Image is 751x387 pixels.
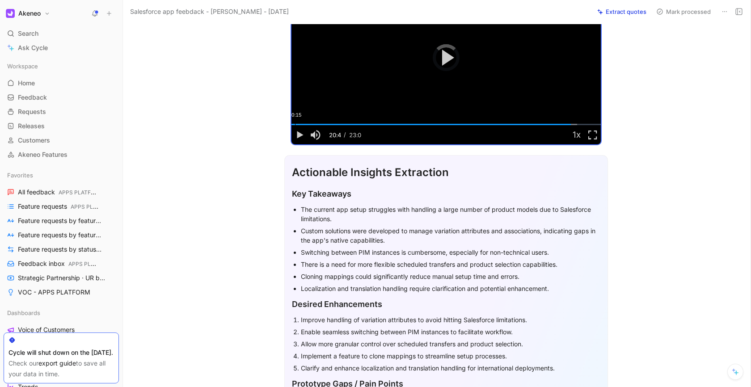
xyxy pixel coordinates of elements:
[4,119,119,133] a: Releases
[291,125,308,144] button: Play
[291,124,601,125] div: Progress Bar
[426,38,466,78] button: Play Video
[18,216,102,226] span: Feature requests by feature
[18,150,68,159] span: Akeneo Features
[18,93,47,102] span: Feedback
[38,359,76,367] a: export guide
[349,131,361,158] span: 23:02
[18,325,75,334] span: Voice of Customers
[585,125,601,144] button: Fullscreen
[308,125,324,144] button: Mute
[4,41,119,55] a: Ask Cycle
[6,9,15,18] img: Akeneo
[301,248,600,257] div: Switching between PIM instances is cumbersome, especially for non-technical users.
[18,231,102,240] span: Feature requests by feature
[4,257,119,270] a: Feedback inboxAPPS PLATFORM
[4,214,119,227] a: Feature requests by feature
[301,226,600,245] div: Custom solutions were developed to manage variation attributes and associations, indicating gaps ...
[301,363,600,373] div: Clarify and enhance localization and translation handling for international deployments.
[18,273,106,283] span: Strategic Partnership · UR by project
[4,286,119,299] a: VOC - APPS PLATFORM
[130,6,289,17] span: Salesforce app feebdack - [PERSON_NAME] - [DATE]
[18,288,90,297] span: VOC - APPS PLATFORM
[18,9,41,17] h1: Akeneo
[18,79,35,88] span: Home
[593,5,650,18] button: Extract quotes
[4,243,119,256] a: Feature requests by statusAPPS PLATFORM
[4,27,119,40] div: Search
[301,315,600,324] div: Improve handling of variation attributes to avoid hitting Salesforce limitations.
[7,171,33,180] span: Favorites
[18,136,50,145] span: Customers
[301,284,600,293] div: Localization and translation handling require clarification and potential enhancement.
[7,308,40,317] span: Dashboards
[344,131,346,138] span: /
[301,327,600,337] div: Enable seamless switching between PIM instances to facilitate workflow.
[301,272,600,281] div: Cloning mappings could significantly reduce manual setup time and errors.
[329,131,341,158] span: 20:48
[4,91,119,104] a: Feedback
[68,261,113,267] span: APPS PLATFORM
[301,351,600,361] div: Implement a feature to clone mappings to streamline setup processes.
[4,7,52,20] button: AkeneoAkeneo
[4,148,119,161] a: Akeneo Features
[18,42,48,53] span: Ask Cycle
[18,188,97,197] span: All feedback
[8,347,114,358] div: Cycle will shut down on the [DATE].
[4,168,119,182] div: Favorites
[4,134,119,147] a: Customers
[18,107,46,116] span: Requests
[4,76,119,90] a: Home
[4,306,119,320] div: Dashboards
[4,200,119,213] a: Feature requestsAPPS PLATFORM
[71,203,115,210] span: APPS PLATFORM
[301,260,600,269] div: There is a need for more flexible scheduled transfers and product selection capabilities.
[301,205,600,223] div: The current app setup struggles with handling a large number of product models due to Salesforce ...
[4,105,119,118] a: Requests
[7,62,38,71] span: Workspace
[4,271,119,285] a: Strategic Partnership · UR by project
[18,202,99,211] span: Feature requests
[4,185,119,199] a: All feedbackAPPS PLATFORM
[292,164,600,181] div: Actionable Insights Extraction
[18,245,102,254] span: Feature requests by status
[59,189,103,196] span: APPS PLATFORM
[18,259,99,269] span: Feedback inbox
[18,28,38,39] span: Search
[4,323,119,337] a: Voice of Customers
[301,339,600,349] div: Allow more granular control over scheduled transfers and product selection.
[292,188,600,200] div: Key Takeaways
[4,59,119,73] div: Workspace
[569,125,585,144] button: Playback Rate
[8,358,114,379] div: Check our to save all your data in time.
[4,228,119,242] a: Feature requests by feature
[292,298,600,310] div: Desired Enhancements
[18,122,45,130] span: Releases
[652,5,715,18] button: Mark processed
